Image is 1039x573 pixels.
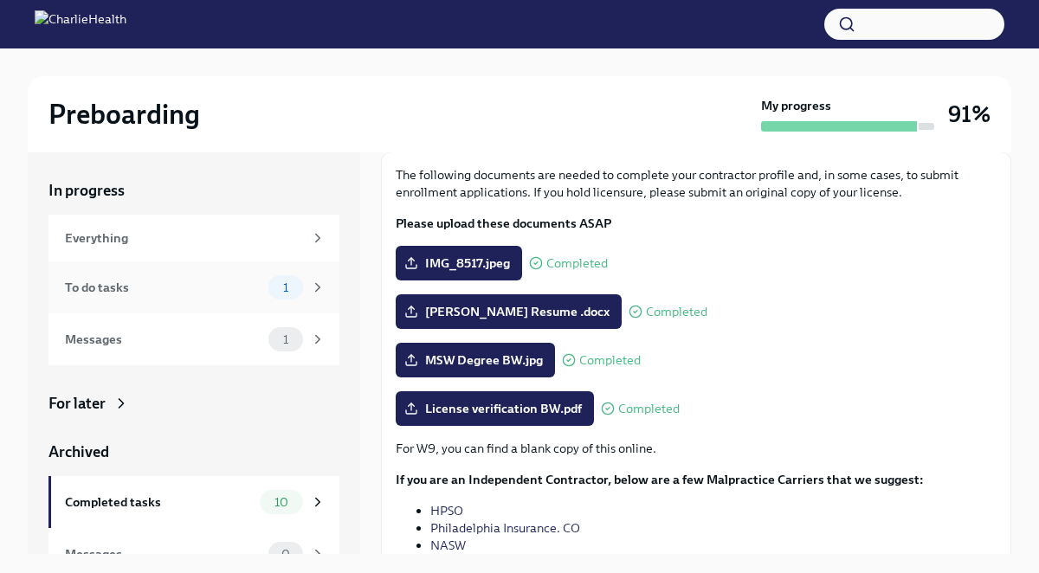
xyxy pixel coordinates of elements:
a: Archived [48,441,339,462]
div: Messages [65,330,261,349]
label: IMG_8517.jpeg [396,246,522,280]
span: IMG_8517.jpeg [408,254,510,272]
span: 0 [271,548,300,561]
img: CharlieHealth [35,10,126,38]
span: Completed [546,257,608,270]
div: Messages [65,544,261,563]
a: Everything [48,215,339,261]
span: 1 [273,281,299,294]
a: To do tasks1 [48,261,339,313]
span: Completed [646,306,707,319]
div: For later [48,393,106,414]
a: Philadelphia Insurance. CO [430,520,580,536]
span: [PERSON_NAME] Resume .docx [408,303,610,320]
div: Everything [65,229,303,248]
span: Completed [618,402,680,415]
p: For W9, you can find a blank copy of this online. [396,440,997,457]
a: For later [48,393,339,414]
h3: 91% [948,99,991,130]
strong: My progress [761,97,831,114]
a: HPSO [430,503,463,518]
div: Completed tasks [65,493,253,512]
strong: If you are an Independent Contractor, below are a few Malpractice Carriers that we suggest: [396,472,924,487]
label: License verification BW.pdf [396,391,594,426]
a: NASW [430,538,466,553]
span: 10 [264,496,299,509]
a: Completed tasks10 [48,476,339,528]
a: In progress [48,180,339,201]
span: 1 [273,333,299,346]
a: Messages1 [48,313,339,365]
span: License verification BW.pdf [408,400,582,417]
h2: Preboarding [48,97,200,132]
span: Completed [579,354,641,367]
div: To do tasks [65,278,261,297]
strong: Please upload these documents ASAP [396,216,611,231]
p: The following documents are needed to complete your contractor profile and, in some cases, to sub... [396,166,997,201]
span: MSW Degree BW.jpg [408,351,543,369]
label: MSW Degree BW.jpg [396,343,555,377]
label: [PERSON_NAME] Resume .docx [396,294,622,329]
